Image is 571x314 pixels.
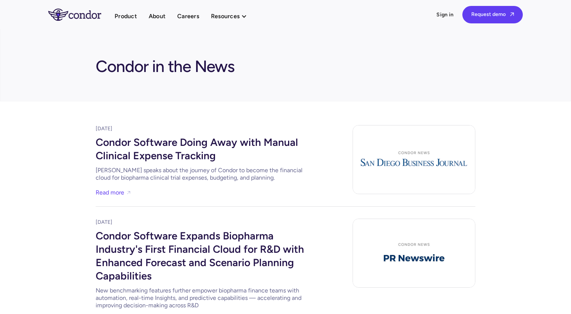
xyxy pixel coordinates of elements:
[96,133,318,181] a: Condor Software Doing Away with Manual Clinical Expense Tracking[PERSON_NAME] speaks about the jo...
[96,226,318,284] div: Condor Software Expands Biopharma Industry's First Financial Cloud for R&D with Enhanced Forecast...
[510,12,514,17] span: 
[211,11,240,21] div: Resources
[211,11,254,21] div: Resources
[149,11,165,21] a: About
[436,11,453,19] a: Sign in
[96,219,318,226] div: [DATE]
[96,226,318,309] a: Condor Software Expands Biopharma Industry's First Financial Cloud for R&D with Enhanced Forecast...
[96,125,318,133] div: [DATE]
[96,133,318,164] div: Condor Software Doing Away with Manual Clinical Expense Tracking
[177,11,199,21] a: Careers
[48,9,115,20] a: home
[462,6,523,23] a: Request demo
[96,287,318,309] div: New benchmarking features further empower biopharma finance teams with automation, real-time Insi...
[96,53,234,77] h1: Condor in the News
[96,167,318,181] div: [PERSON_NAME] speaks about the journey of Condor to become the financial cloud for biopharma clin...
[96,187,124,197] a: Read more
[115,11,137,21] a: Product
